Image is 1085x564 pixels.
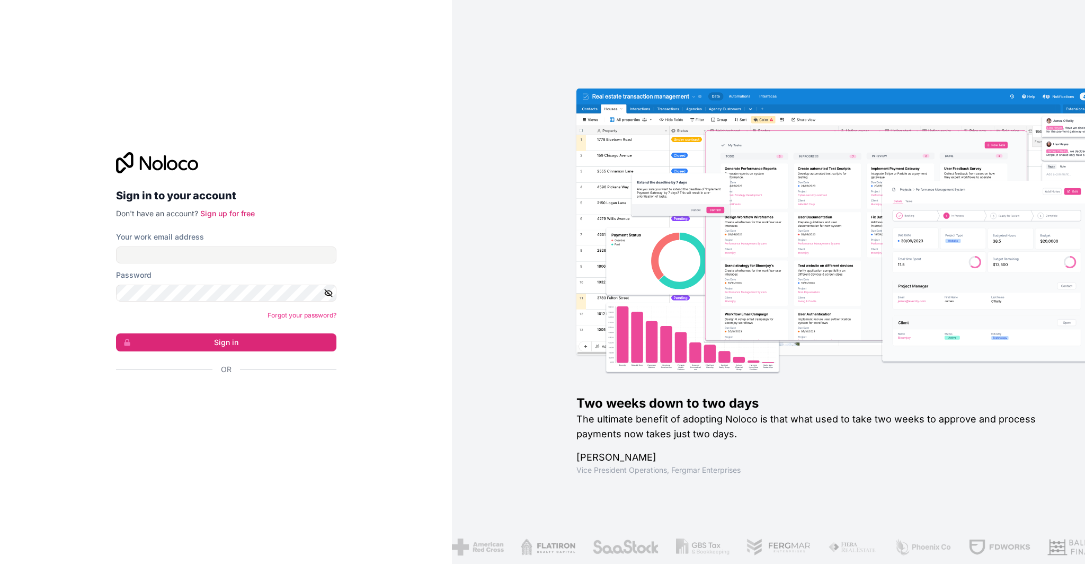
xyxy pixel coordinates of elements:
label: Your work email address [116,232,204,242]
a: Forgot your password? [268,311,336,319]
h1: Vice President Operations , Fergmar Enterprises [576,465,1051,475]
h1: Two weeks down to two days [576,395,1051,412]
input: Password [116,285,336,302]
span: Or [221,364,232,375]
button: Sign in [116,333,336,351]
img: /assets/fergmar-CudnrXN5.png [746,539,811,556]
span: Don't have an account? [116,209,198,218]
img: /assets/flatiron-C8eUkumj.png [520,539,575,556]
label: Password [116,270,152,280]
h1: [PERSON_NAME] [576,450,1051,465]
img: /assets/saastock-C6Zbiodz.png [592,539,659,556]
img: /assets/american-red-cross-BAupjrZR.png [452,539,503,556]
img: /assets/gbstax-C-GtDUiK.png [675,539,730,556]
a: Sign up for free [200,209,255,218]
input: Email address [116,246,336,263]
img: /assets/phoenix-BREaitsQ.png [894,539,951,556]
img: /assets/fiera-fwj2N5v4.png [828,539,877,556]
img: /assets/fdworks-Bi04fVtw.png [968,539,1030,556]
h2: The ultimate benefit of adopting Noloco is that what used to take two weeks to approve and proces... [576,412,1051,442]
h2: Sign in to your account [116,186,336,205]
